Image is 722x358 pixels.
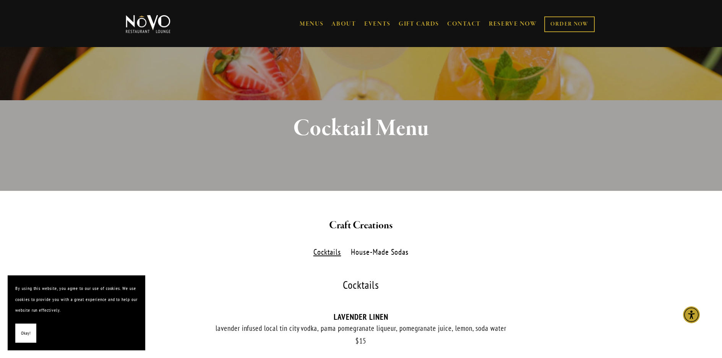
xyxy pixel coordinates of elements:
[355,336,359,345] span: $
[124,15,172,34] img: Novo Restaurant &amp; Lounge
[447,17,481,31] a: CONTACT
[15,283,138,316] p: By using this website, you agree to our use of cookies. We use cookies to provide you with a grea...
[489,17,537,31] a: RESERVE NOW
[15,324,36,343] button: Okay!
[364,20,391,28] a: EVENTS
[544,16,594,32] a: ORDER NOW
[124,312,598,322] div: LAVENDER LINEN
[309,247,345,258] label: Cocktails
[331,20,356,28] a: ABOUT
[124,337,598,345] div: 15
[21,328,31,339] span: Okay!
[138,218,584,234] h2: Craft Creations
[683,306,700,323] div: Accessibility Menu
[8,275,145,350] section: Cookie banner
[399,17,439,31] a: GIFT CARDS
[300,20,324,28] a: MENUS
[347,247,413,258] label: House-Made Sodas
[124,280,598,291] div: Cocktails
[138,116,584,141] h1: Cocktail Menu
[124,324,598,333] div: lavender infused local tin city vodka, pama pomegranate liqueur, pomegranate juice, lemon, soda w...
